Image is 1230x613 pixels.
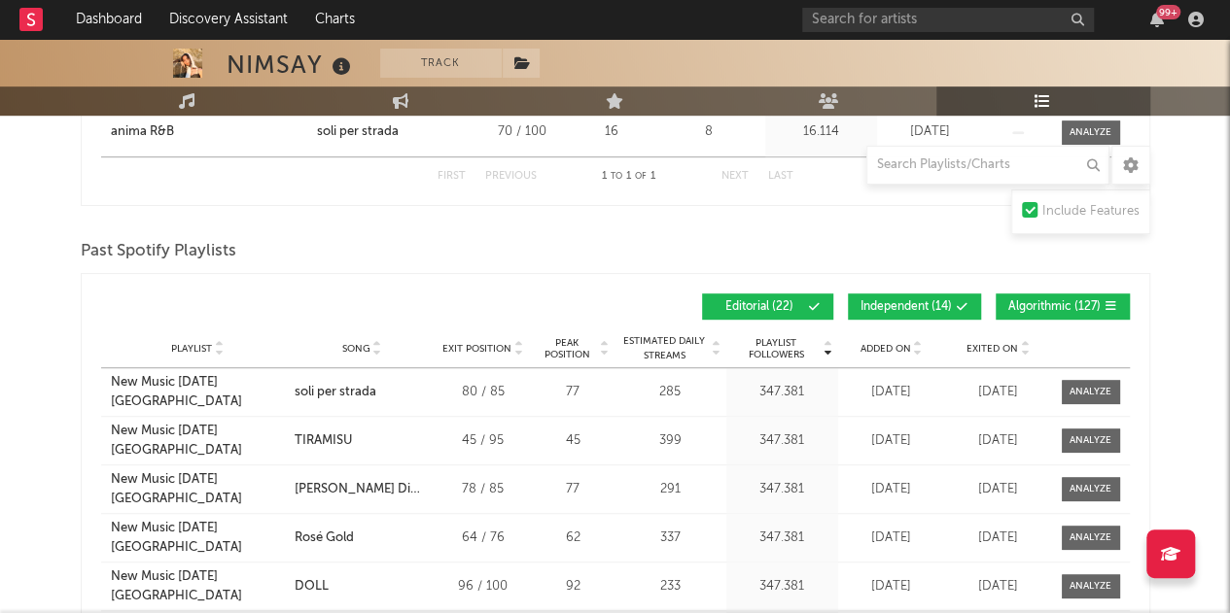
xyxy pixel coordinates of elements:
button: First [438,171,466,182]
div: 285 [619,383,721,402]
span: Estimated Daily Streams [619,334,710,363]
div: [DATE] [843,431,940,451]
div: 347.381 [731,431,833,451]
span: Added On [861,343,911,355]
button: Independent(14) [848,293,981,320]
button: Algorithmic(127) [996,293,1130,320]
a: New Music [DATE] [GEOGRAPHIC_DATA] [111,519,286,557]
div: 92 [537,577,610,596]
div: NIMSAY [227,49,356,81]
div: 233 [619,577,721,596]
button: 99+ [1150,12,1164,27]
button: Next [721,171,749,182]
button: Last [768,171,793,182]
span: Song [342,343,370,355]
div: [DATE] [843,528,940,548]
div: 1 1 1 [576,165,683,188]
button: Editorial(22) [702,293,833,320]
span: Playlist Followers [731,337,822,360]
div: 62 [537,528,610,548]
button: Previous [485,171,537,182]
span: of [635,172,647,181]
div: 347.381 [731,528,833,548]
div: 64 / 76 [439,528,527,548]
div: Include Features [1042,200,1140,223]
div: [DATE] [843,577,940,596]
span: Algorithmic ( 127 ) [1008,301,1101,313]
span: to [611,172,622,181]
div: 78 / 85 [439,480,527,499]
a: [PERSON_NAME] Di Noi [295,480,429,499]
div: DOLL [295,577,329,596]
div: 99 + [1156,5,1180,19]
div: 291 [619,480,721,499]
a: soli per strada [295,383,429,402]
div: Rosé Gold [295,528,354,548]
div: [DATE] [950,528,1047,548]
span: Editorial ( 22 ) [715,301,804,313]
div: 77 [537,480,610,499]
div: 80 / 85 [439,383,527,402]
div: 70 / 100 [478,122,566,142]
div: 77 [537,383,610,402]
div: 347.381 [731,480,833,499]
a: Rosé Gold [295,528,429,548]
div: 16 [576,122,649,142]
a: New Music [DATE] [GEOGRAPHIC_DATA] [111,373,286,411]
a: New Music [DATE] [GEOGRAPHIC_DATA] [111,567,286,605]
div: 45 / 95 [439,431,527,451]
span: Independent ( 14 ) [861,301,952,313]
div: 399 [619,431,721,451]
div: 8 [658,122,760,142]
a: anima R&B [111,122,307,142]
a: New Music [DATE] [GEOGRAPHIC_DATA] [111,422,286,460]
input: Search Playlists/Charts [866,146,1109,185]
div: TIRAMISU [295,431,352,451]
div: [DATE] [950,431,1047,451]
div: 96 / 100 [439,577,527,596]
div: soli per strada [295,383,376,402]
div: [DATE] [950,480,1047,499]
span: Exited On [966,343,1018,355]
button: Track [380,49,502,78]
div: anima R&B [111,122,174,142]
div: 347.381 [731,383,833,402]
div: [DATE] [843,383,940,402]
div: [DATE] [882,122,979,142]
div: [DATE] [950,577,1047,596]
a: New Music [DATE] [GEOGRAPHIC_DATA] [111,470,286,508]
span: Exit Position [442,343,511,355]
span: Playlist [171,343,212,355]
a: TIRAMISU [295,431,429,451]
div: [DATE] [843,480,940,499]
div: 347.381 [731,577,833,596]
span: Past Spotify Playlists [81,240,236,263]
span: Peak Position [537,337,598,360]
input: Search for artists [802,8,1094,32]
div: 337 [619,528,721,548]
div: [DATE] [950,383,1047,402]
div: soli per strada [317,122,399,142]
a: DOLL [295,577,429,596]
div: 16.114 [770,122,872,142]
div: 45 [537,431,610,451]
